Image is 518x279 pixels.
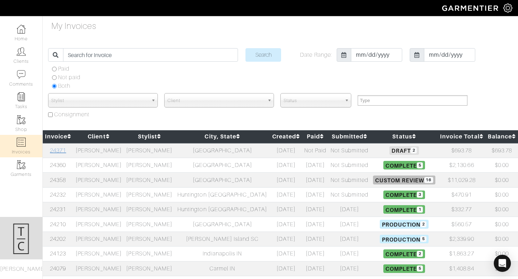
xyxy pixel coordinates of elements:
a: City, State [204,133,240,140]
label: Date Range: [300,51,332,59]
td: Indianapolis IN [175,247,270,261]
td: [GEOGRAPHIC_DATA] [175,158,270,172]
td: $0.00 [486,202,518,217]
td: [PERSON_NAME] [124,187,175,202]
td: [PERSON_NAME] [73,261,124,276]
td: Not Submitted [328,143,371,158]
td: $11,029.28 [438,173,486,187]
td: [PERSON_NAME] [73,173,124,187]
td: [GEOGRAPHIC_DATA] [175,173,270,187]
span: 2 [420,221,426,227]
a: Invoice [45,133,71,140]
a: Created [272,133,300,140]
span: Production [380,235,429,243]
a: Invoice Total [440,133,483,140]
td: $693.78 [438,143,486,158]
span: 5 [420,236,426,242]
td: [PERSON_NAME] [124,158,175,172]
a: Stylist [138,133,161,140]
a: 24371 [50,147,66,154]
td: [DATE] [302,202,328,217]
img: garments-icon-b7da505a4dc4fd61783c78ac3ca0ef83fa9d6f193b1c9dc38574b1d14d53ca28.png [17,160,26,169]
td: [PERSON_NAME] [73,247,124,261]
td: Not Submitted [328,158,371,172]
td: [PERSON_NAME] Island SC [175,232,270,246]
td: $0.00 [486,247,518,261]
td: [DATE] [328,232,371,246]
td: [PERSON_NAME] [124,173,175,187]
td: $560.57 [438,217,486,232]
td: [PERSON_NAME] [124,261,175,276]
td: [DATE] [270,173,302,187]
div: Open Intercom Messenger [494,255,511,272]
td: [PERSON_NAME] [124,217,175,232]
span: 1 [417,207,423,213]
td: [GEOGRAPHIC_DATA] [175,217,270,232]
img: orders-icon-0abe47150d42831381b5fb84f609e132dff9fe21cb692f30cb5eec754e2cba89.png [17,138,26,147]
td: $0.00 [486,261,518,276]
td: [DATE] [302,217,328,232]
a: Status [392,133,416,140]
span: 16 [424,177,433,183]
span: 3 [417,192,423,198]
span: Status [284,93,342,108]
td: [DATE] [270,158,302,172]
td: [PERSON_NAME] [73,232,124,246]
td: [DATE] [270,187,302,202]
td: [PERSON_NAME] [124,202,175,217]
td: $693.78 [486,143,518,158]
td: [DATE] [328,217,371,232]
td: [DATE] [270,232,302,246]
td: [DATE] [270,261,302,276]
a: Paid [307,133,324,140]
td: [PERSON_NAME] [124,143,175,158]
td: [PERSON_NAME] [73,143,124,158]
td: [DATE] [270,202,302,217]
a: Client [88,133,109,140]
label: Paid [58,65,69,73]
span: Client [167,93,264,108]
img: dashboard-icon-dbcd8f5a0b271acd01030246c82b418ddd0df26cd7fceb0bd07c9910d44c42f6.png [17,25,26,34]
td: [DATE] [302,247,328,261]
td: [GEOGRAPHIC_DATA] [175,143,270,158]
img: gear-icon-white-bd11855cb880d31180b6d7d6211b90ccbf57a29d726f0c71d8c61bd08dd39cc2.png [503,4,512,12]
label: Not paid [58,73,81,82]
span: Draft [389,146,419,155]
td: [DATE] [270,217,302,232]
a: Balance [488,133,516,140]
a: 24231 [50,206,66,213]
img: comment-icon-a0a6a9ef722e966f86d9cbdc48e553b5cf19dbc54f86b18d962a5391bc8f6eb6.png [17,70,26,79]
input: Search for Invoice [63,48,238,62]
span: Production [380,220,429,228]
td: [DATE] [302,232,328,246]
td: $2,339.90 [438,232,486,246]
td: Huntington [GEOGRAPHIC_DATA] [175,202,270,217]
h4: My Invoices [51,21,97,31]
label: Both [58,82,70,90]
td: Carmel IN [175,261,270,276]
td: [PERSON_NAME] [124,232,175,246]
img: garmentier-logo-header-white-b43fb05a5012e4ada735d5af1a66efaba907eab6374d6393d1fbf88cb4ef424d.png [439,2,503,14]
a: 24202 [50,236,66,242]
span: Complete [383,249,425,258]
td: [PERSON_NAME] [124,247,175,261]
td: [DATE] [270,143,302,158]
td: [PERSON_NAME] [73,202,124,217]
td: $0.00 [486,173,518,187]
td: $0.00 [486,232,518,246]
td: [DATE] [302,173,328,187]
td: $470.91 [438,187,486,202]
td: [DATE] [270,247,302,261]
a: 24123 [50,250,66,257]
td: $0.00 [486,158,518,172]
span: Complete [383,264,425,273]
span: 5 [417,265,423,272]
span: Complete [383,191,425,199]
td: $332.77 [438,202,486,217]
span: Complete [383,161,425,169]
td: [DATE] [328,247,371,261]
td: [PERSON_NAME] [73,187,124,202]
td: [DATE] [302,187,328,202]
td: [DATE] [302,261,328,276]
span: Complete [383,205,425,214]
